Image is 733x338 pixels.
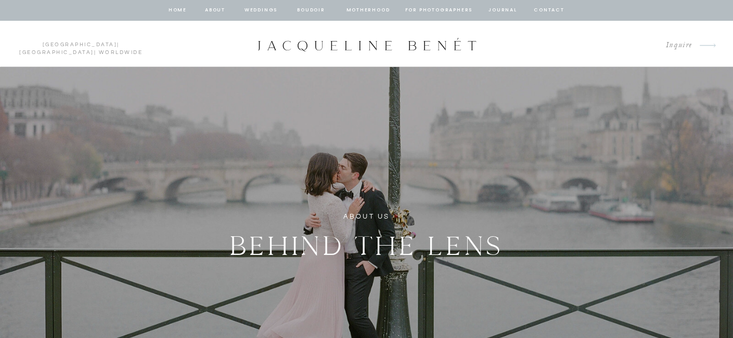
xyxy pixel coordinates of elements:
a: Inquire [658,38,692,52]
a: BOUDOIR [297,6,326,15]
a: [GEOGRAPHIC_DATA] [43,42,118,47]
a: about [204,6,226,15]
h1: ABOUT US [282,211,452,223]
a: Weddings [243,6,279,15]
a: home [168,6,188,15]
a: for photographers [405,6,473,15]
h2: BEHIND THE LENS [217,225,517,261]
p: | | Worldwide [15,41,147,47]
a: [GEOGRAPHIC_DATA] [19,50,94,55]
a: Motherhood [346,6,390,15]
a: contact [533,6,566,15]
a: journal [487,6,519,15]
